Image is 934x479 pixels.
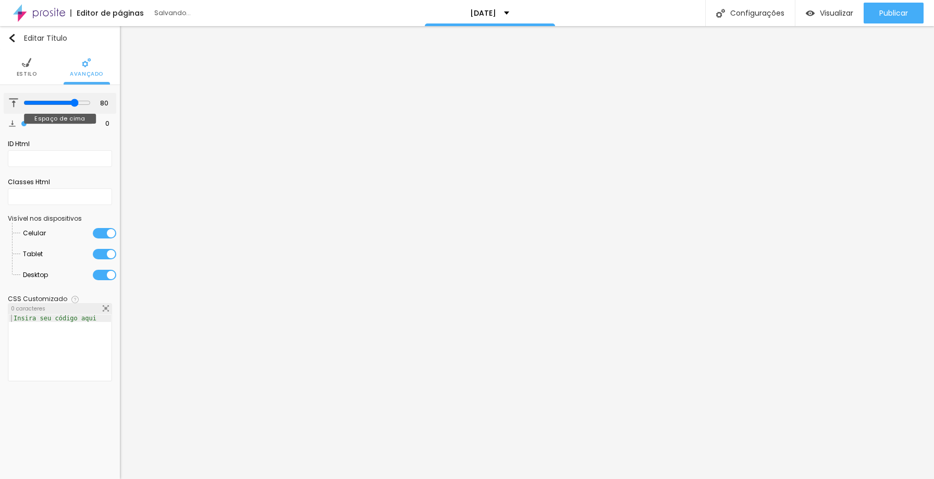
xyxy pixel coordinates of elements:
div: Visível nos dispositivos [8,215,112,222]
img: Icone [716,9,725,18]
img: Icone [82,58,91,67]
img: Icone [8,34,16,42]
div: Editar Título [8,34,67,42]
span: Tablet [23,244,43,265]
span: Avançado [70,71,103,77]
div: 0 caracteres [8,304,112,314]
img: view-1.svg [806,9,815,18]
div: Insira seu código aqui [9,315,101,322]
button: Publicar [864,3,924,23]
span: Publicar [879,9,908,17]
div: Salvando... [154,10,274,16]
div: Classes Html [8,177,112,187]
img: Icone [9,98,18,107]
img: Icone [71,296,79,303]
img: Icone [22,58,31,67]
span: Celular [23,223,46,244]
div: ID Html [8,139,112,149]
div: Editor de páginas [70,9,144,17]
p: [DATE] [470,9,496,17]
button: Visualizar [795,3,864,23]
div: CSS Customizado [8,296,67,302]
iframe: Editor [120,26,934,479]
img: Icone [9,120,16,127]
span: Desktop [23,265,48,285]
img: Icone [103,305,109,312]
span: Visualizar [820,9,853,17]
span: Estilo [17,71,37,77]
